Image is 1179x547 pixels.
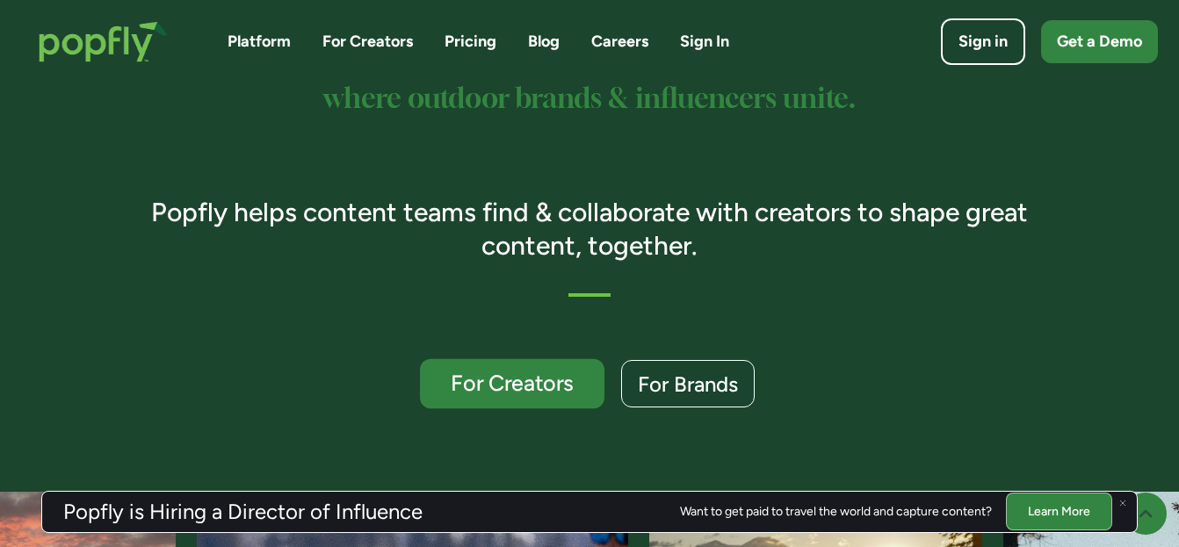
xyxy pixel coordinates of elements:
[680,505,992,519] div: Want to get paid to travel the world and capture content?
[528,31,560,53] a: Blog
[1057,31,1142,53] div: Get a Demo
[228,31,291,53] a: Platform
[1041,20,1158,63] a: Get a Demo
[420,359,604,409] a: For Creators
[621,360,755,407] a: For Brands
[63,501,423,522] h3: Popfly is Hiring a Director of Influence
[941,18,1025,65] a: Sign in
[445,31,496,53] a: Pricing
[127,196,1053,262] h3: Popfly helps content teams find & collaborate with creators to shape great content, together.
[680,31,729,53] a: Sign In
[638,373,738,395] div: For Brands
[591,31,648,53] a: Careers
[323,86,856,113] sup: where outdoor brands & influencers unite.
[437,372,588,395] div: For Creators
[1006,493,1112,530] a: Learn More
[21,4,185,80] a: home
[958,31,1008,53] div: Sign in
[322,31,413,53] a: For Creators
